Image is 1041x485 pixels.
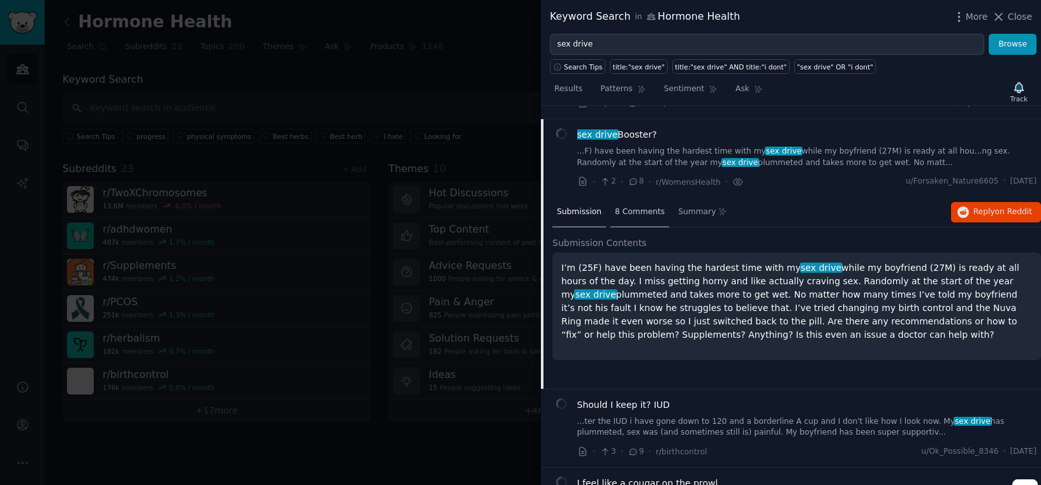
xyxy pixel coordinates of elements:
[735,83,749,95] span: Ask
[550,34,984,55] input: Try a keyword related to your business
[721,158,759,167] span: sex drive
[656,178,721,187] span: r/WomensHealth
[628,446,644,458] span: 9
[577,128,657,141] a: sex driveBooster?
[557,206,602,218] span: Submission
[649,175,651,189] span: ·
[628,176,644,187] span: 8
[992,10,1032,24] button: Close
[635,11,642,23] span: in
[593,445,595,458] span: ·
[656,447,707,456] span: r/birthcontrol
[966,10,988,24] span: More
[550,9,740,25] div: Keyword Search Hormone Health
[660,79,722,105] a: Sentiment
[973,206,1032,218] span: Reply
[600,446,616,458] span: 3
[576,129,619,140] span: sex drive
[649,445,651,458] span: ·
[610,59,668,74] a: title:"sex drive"
[550,79,587,105] a: Results
[989,34,1037,55] button: Browse
[954,417,991,426] span: sex drive
[921,446,998,458] span: u/Ok_Possible_8346
[731,79,767,105] a: Ask
[554,83,582,95] span: Results
[1003,176,1006,187] span: ·
[600,83,632,95] span: Patterns
[577,146,1037,168] a: ...F) have been having the hardest time with mysex drivewhile my boyfriend (27M) is ready at all ...
[664,83,704,95] span: Sentiment
[561,261,1032,342] p: I’m (25F) have been having the hardest time with my while my boyfriend (27M) is ready at all hour...
[797,62,873,71] div: "sex drive" OR "i dont"
[615,206,665,218] span: 8 Comments
[794,59,876,74] a: "sex drive" OR "i dont"
[577,398,670,412] a: Should I keep it? IUD
[577,128,657,141] span: Booster?
[1010,94,1028,103] div: Track
[672,59,790,74] a: title:"sex drive" AND title:"i dont"
[675,62,786,71] div: title:"sex drive" AND title:"i dont"
[1010,176,1037,187] span: [DATE]
[800,263,843,273] span: sex drive
[564,62,603,71] span: Search Tips
[906,176,999,187] span: u/Forsaken_Nature6605
[952,10,988,24] button: More
[577,416,1037,438] a: ...ter the IUD i have gone down to 120 and a borderline A cup and I don't like how I look now. My...
[613,62,665,71] div: title:"sex drive"
[600,176,616,187] span: 2
[552,236,647,250] span: Submission Contents
[765,147,802,156] span: sex drive
[995,207,1032,216] span: on Reddit
[550,59,605,74] button: Search Tips
[1008,10,1032,24] span: Close
[593,175,595,189] span: ·
[1003,446,1006,458] span: ·
[574,289,617,300] span: sex drive
[1006,78,1032,105] button: Track
[621,175,623,189] span: ·
[951,202,1041,222] button: Replyon Reddit
[1010,446,1037,458] span: [DATE]
[621,445,623,458] span: ·
[678,206,716,218] span: Summary
[725,175,728,189] span: ·
[596,79,650,105] a: Patterns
